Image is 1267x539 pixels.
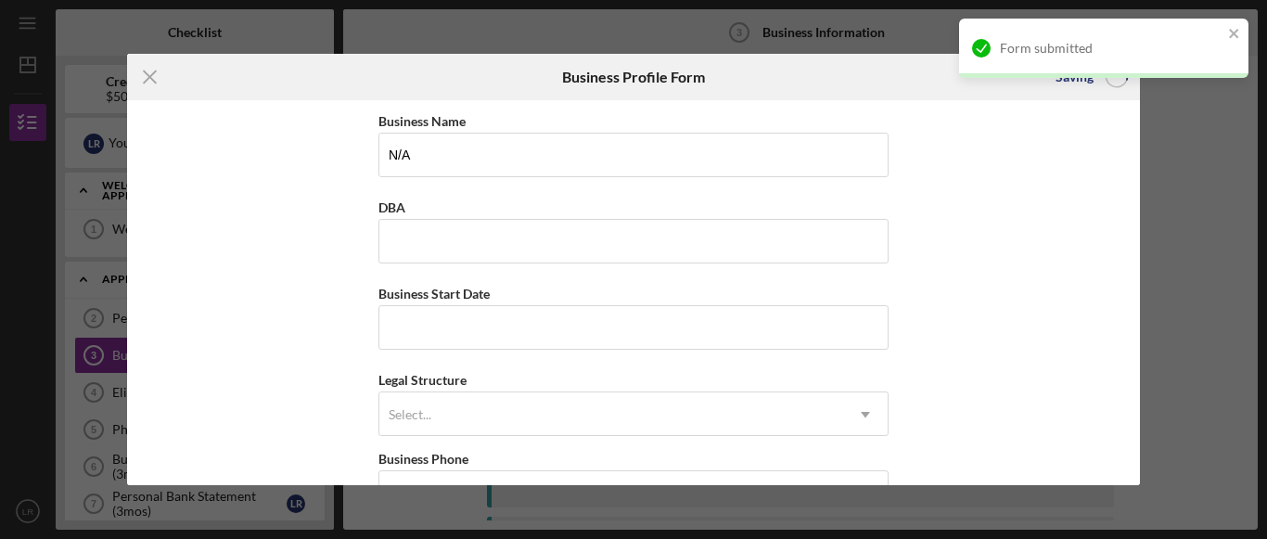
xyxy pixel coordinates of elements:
[378,199,405,215] label: DBA
[378,113,466,129] label: Business Name
[1228,26,1241,44] button: close
[1000,41,1222,56] div: Form submitted
[378,451,468,467] label: Business Phone
[378,286,490,302] label: Business Start Date
[562,69,705,85] h6: Business Profile Form
[389,407,431,422] div: Select...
